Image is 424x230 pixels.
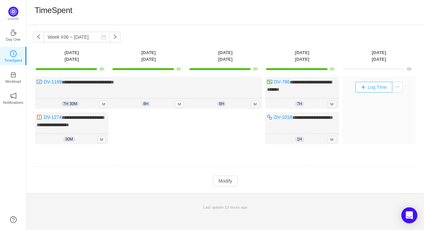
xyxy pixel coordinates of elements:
img: 10300 [37,79,42,84]
span: M [328,100,336,108]
span: 8h [217,101,226,106]
span: 7h 30m [61,101,79,106]
span: 8h [177,67,181,71]
input: Select a week [44,32,110,42]
span: 8h [330,67,335,71]
img: Quantify [8,7,18,17]
span: Last update: [203,205,247,209]
th: [DATE] [DATE] [33,49,110,63]
button: icon: right [110,32,120,42]
a: DV-1018 [274,114,292,120]
p: TimeSpent [4,57,22,63]
a: icon: inboxWorkload [10,73,17,80]
i: icon: calendar [101,35,106,39]
a: DV-1274 [44,114,62,120]
h1: TimeSpent [35,5,72,15]
th: [DATE] [DATE] [187,49,264,63]
a: icon: notificationNotifications [10,94,17,101]
a: icon: question-circle [10,216,17,223]
p: Day One [6,36,20,42]
button: icon: ellipsis [392,82,403,92]
button: Modify [213,176,237,186]
img: 10316 [267,114,272,120]
span: 30m [63,137,75,142]
span: M [175,100,184,108]
p: Notifications [3,99,23,105]
span: 8h [100,67,104,71]
a: DV-1189 [44,79,62,84]
i: icon: notification [10,92,17,99]
span: M [97,136,106,143]
a: icon: coffeeDay One [10,31,17,38]
i: icon: coffee [10,29,17,36]
i: icon: inbox [10,71,17,78]
span: M [251,100,259,108]
a: DV-786 [274,79,290,84]
div: Open Intercom Messenger [401,207,417,223]
i: icon: clock-circle [10,50,17,57]
span: 8h [253,67,258,71]
span: 7h [295,101,304,106]
span: M [328,136,336,143]
span: 1h [295,137,304,142]
span: 13 hours ago [225,205,247,209]
a: icon: clock-circleTimeSpent [10,52,17,59]
th: [DATE] [DATE] [341,49,417,63]
p: Quantify [8,17,19,21]
span: M [99,100,108,108]
button: Log Time [355,82,392,92]
img: 10308 [37,114,42,120]
img: 10314 [267,79,272,84]
th: [DATE] [DATE] [264,49,340,63]
button: icon: left [33,32,44,42]
p: Workload [5,78,21,84]
th: [DATE] [DATE] [110,49,187,63]
span: 0h [407,67,411,71]
span: 8h [141,101,150,106]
